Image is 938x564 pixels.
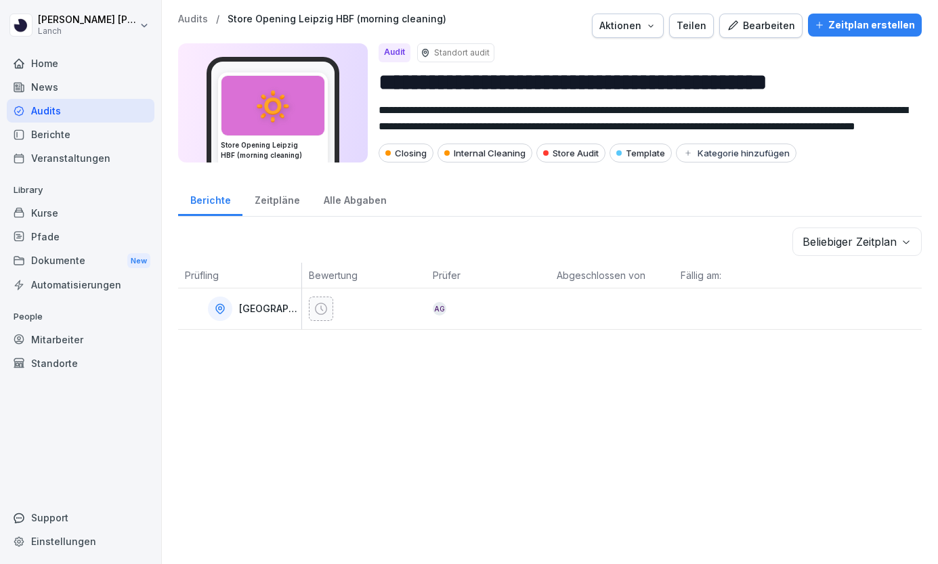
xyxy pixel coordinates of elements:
[7,123,154,146] a: Berichte
[433,302,446,316] div: AG
[815,18,915,32] div: Zeitplan erstellen
[426,263,550,288] th: Prüfer
[599,18,656,33] div: Aktionen
[7,75,154,99] a: News
[7,273,154,297] a: Automatisierungen
[7,351,154,375] a: Standorte
[7,201,154,225] a: Kurse
[610,144,672,162] div: Template
[7,146,154,170] a: Veranstaltungen
[7,248,154,274] a: DokumenteNew
[38,26,137,36] p: Lanch
[7,248,154,274] div: Dokumente
[592,14,664,38] button: Aktionen
[674,263,798,288] th: Fällig am:
[7,529,154,553] a: Einstellungen
[808,14,922,37] button: Zeitplan erstellen
[434,47,490,59] p: Standort audit
[536,144,605,162] div: Store Audit
[7,179,154,201] p: Library
[221,140,325,160] h3: Store Opening Leipzig HBF (morning cleaning)
[379,43,410,62] div: Audit
[178,181,242,216] a: Berichte
[7,328,154,351] a: Mitarbeiter
[7,506,154,529] div: Support
[7,99,154,123] a: Audits
[38,14,137,26] p: [PERSON_NAME] [PERSON_NAME]
[683,148,790,158] div: Kategorie hinzufügen
[557,268,667,282] p: Abgeschlossen von
[7,225,154,248] a: Pfade
[309,268,419,282] p: Bewertung
[7,51,154,75] a: Home
[228,14,446,25] a: Store Opening Leipzig HBF (morning cleaning)
[127,253,150,269] div: New
[185,268,295,282] p: Prüfling
[719,14,803,38] button: Bearbeiten
[438,144,532,162] div: Internal Cleaning
[178,14,208,25] a: Audits
[312,181,398,216] a: Alle Abgaben
[242,181,312,216] a: Zeitpläne
[727,18,795,33] div: Bearbeiten
[676,144,796,162] button: Kategorie hinzufügen
[669,14,714,38] button: Teilen
[677,18,706,33] div: Teilen
[379,144,433,162] div: Closing
[7,306,154,328] p: People
[216,14,219,25] p: /
[239,303,299,315] p: [GEOGRAPHIC_DATA]
[221,76,324,135] div: 🔅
